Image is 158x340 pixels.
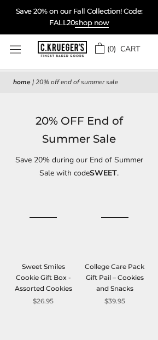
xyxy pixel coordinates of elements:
a: Sweet Smiles Cookie Gift Box - Assorted Cookies [15,262,72,292]
nav: breadcrumbs [13,77,145,88]
span: shop now [75,18,109,28]
button: Open navigation [10,45,21,54]
a: (0) CART [95,44,140,55]
a: Home [13,78,31,86]
span: $26.95 [33,296,54,307]
span: | [32,78,34,86]
a: Sweet Smiles Cookie Gift Box - Assorted Cookies [10,185,76,250]
a: College Care Pack Gift Pail – Cookies and Snacks [85,262,144,292]
a: Save 20% on our Fall Collection! Code: FALL20shop now [16,7,143,28]
p: Save 20% during our End of Summer Sale with code . [13,154,145,179]
span: $39.95 [104,296,125,307]
h1: 20% OFF End of Summer Sale [13,112,145,148]
span: 20% OFF End of Summer Sale [36,78,118,86]
a: College Care Pack Gift Pail – Cookies and Snacks [81,185,147,250]
img: C.KRUEGER'S [38,41,87,57]
strong: SWEET [90,168,117,178]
